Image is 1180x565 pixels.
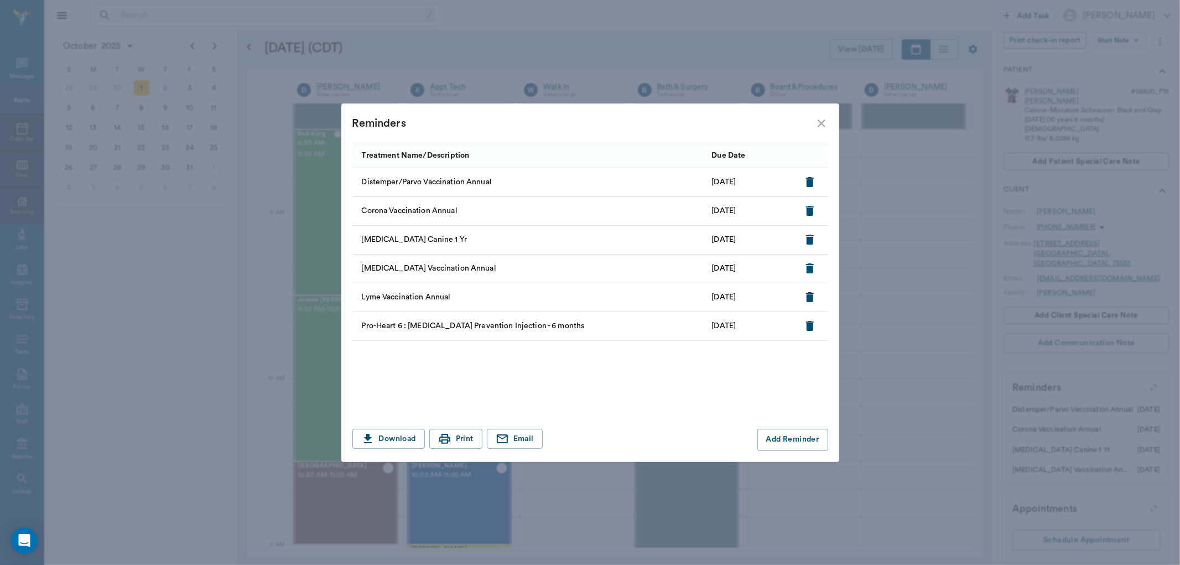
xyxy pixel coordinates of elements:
p: Corona Vaccination Annual [362,205,458,217]
p: [MEDICAL_DATA] Vaccination Annual [362,263,496,274]
p: Pro-Heart 6 : [MEDICAL_DATA] Prevention Injection - 6 months [362,320,585,332]
button: Print [429,429,482,449]
p: [DATE] [712,292,736,303]
p: [MEDICAL_DATA] Canine 1 Yr [362,234,467,246]
button: Email [487,429,543,449]
button: close [815,117,828,130]
div: Treatment Name/Description [362,140,470,171]
div: Due Date [706,143,795,168]
button: Sort [748,148,764,163]
button: Add Reminder [757,429,828,451]
div: Reminders [352,115,815,132]
div: Open Intercom Messenger [11,527,38,554]
button: Sort [472,148,487,163]
div: Treatment Name/Description [352,143,706,168]
p: [DATE] [712,177,736,188]
div: Due Date [712,140,746,171]
p: [DATE] [712,234,736,246]
button: Sort [803,148,819,163]
button: Download [352,429,425,449]
p: Lyme Vaccination Annual [362,292,451,303]
p: [DATE] [712,320,736,332]
p: [DATE] [712,263,736,274]
p: [DATE] [712,205,736,217]
p: Distemper/Parvo Vaccination Annual [362,177,492,188]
